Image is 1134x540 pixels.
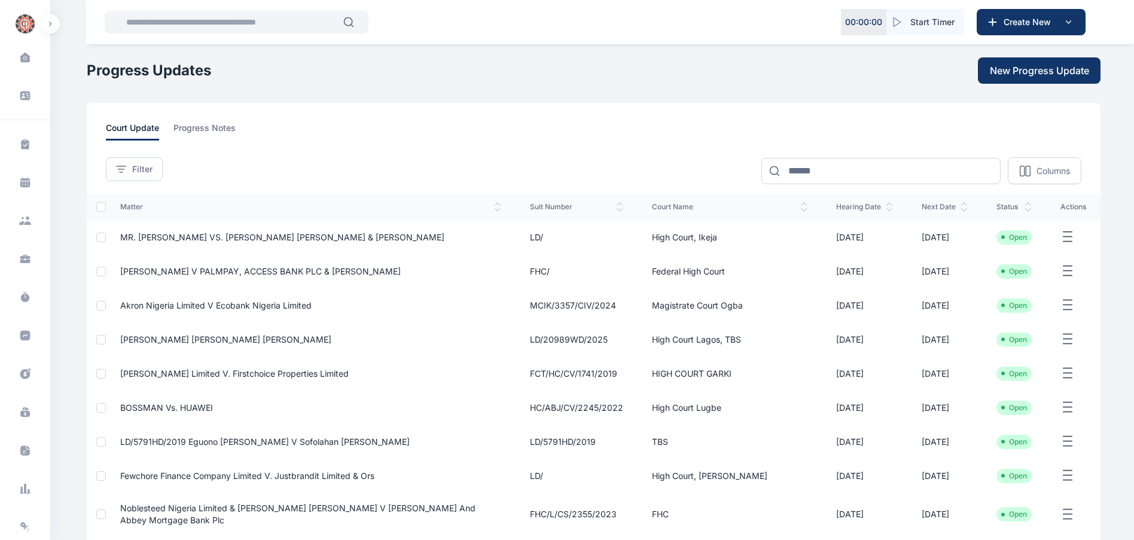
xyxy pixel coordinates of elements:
[822,390,907,425] td: [DATE]
[886,9,964,35] button: Start Timer
[907,390,982,425] td: [DATE]
[822,425,907,459] td: [DATE]
[907,322,982,356] td: [DATE]
[516,288,638,322] td: MCIK/3357/CIV/2024
[922,202,968,212] span: next date
[516,356,638,390] td: FCT/HC/CV/1741/2019
[638,425,822,459] td: TBS
[120,232,444,242] a: MR. [PERSON_NAME] VS. [PERSON_NAME] [PERSON_NAME] & [PERSON_NAME]
[120,437,410,447] a: LD/5791HD/2019 Eguono [PERSON_NAME] v Sofolahan [PERSON_NAME]
[638,390,822,425] td: High Court Lugbe
[652,202,807,212] span: court name
[516,390,638,425] td: HC/ABJ/CV/2245/2022
[1001,437,1027,447] li: Open
[1060,202,1086,212] span: actions
[530,202,623,212] span: suit number
[120,402,213,413] a: BOSSMAN Vs. HUAWEI
[822,254,907,288] td: [DATE]
[516,322,638,356] td: LD/20989WD/2025
[638,356,822,390] td: HIGH COURT GARKI
[822,493,907,536] td: [DATE]
[978,57,1101,84] button: New Progress Update
[638,254,822,288] td: Federal High Court
[907,288,982,322] td: [DATE]
[120,266,401,276] a: [PERSON_NAME] V PALMPAY, ACCESS BANK PLC & [PERSON_NAME]
[996,202,1032,212] span: status
[516,220,638,254] td: LD/
[132,163,153,175] span: Filter
[638,493,822,536] td: FHC
[990,63,1089,78] span: New Progress Update
[1001,267,1027,276] li: Open
[822,459,907,493] td: [DATE]
[638,322,822,356] td: High Court Lagos, TBS
[516,254,638,288] td: FHC/
[173,122,236,141] span: progress notes
[907,425,982,459] td: [DATE]
[1001,335,1027,344] li: Open
[822,288,907,322] td: [DATE]
[106,122,159,141] span: court update
[87,61,211,80] h1: Progress Updates
[822,356,907,390] td: [DATE]
[907,254,982,288] td: [DATE]
[120,202,501,212] span: matter
[120,300,312,310] a: Akron Nigeria Limited v Ecobank Nigeria Limited
[106,122,173,141] a: court update
[638,220,822,254] td: High Court, Ikeja
[516,493,638,536] td: FHC/L/CS/2355/2023
[822,220,907,254] td: [DATE]
[1037,165,1070,177] p: Columns
[845,16,882,28] p: 00 : 00 : 00
[1001,471,1027,481] li: Open
[173,122,250,141] a: progress notes
[907,220,982,254] td: [DATE]
[1001,369,1027,379] li: Open
[836,202,893,212] span: hearing date
[106,157,163,181] button: Filter
[638,288,822,322] td: Magistrate Court Ogba
[120,368,349,379] a: [PERSON_NAME] Limited V. Firstchoice Properties Limited
[1001,403,1027,413] li: Open
[910,16,955,28] span: Start Timer
[638,459,822,493] td: High Court, [PERSON_NAME]
[907,493,982,536] td: [DATE]
[120,334,331,344] a: [PERSON_NAME] [PERSON_NAME] [PERSON_NAME]
[1001,233,1027,242] li: Open
[1001,510,1027,519] li: Open
[907,459,982,493] td: [DATE]
[822,322,907,356] td: [DATE]
[516,425,638,459] td: LD/5791HD/2019
[120,471,374,481] a: Fewchore Finance Company Limited V. Justbrandit Limited & Ors
[977,9,1086,35] button: Create New
[999,16,1061,28] span: Create New
[907,356,982,390] td: [DATE]
[1001,301,1027,310] li: Open
[120,503,475,525] a: Noblesteed Nigeria Limited & [PERSON_NAME] [PERSON_NAME] v [PERSON_NAME] and Abbey Mortgage Bank Plc
[1008,157,1081,184] button: Columns
[516,459,638,493] td: LD/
